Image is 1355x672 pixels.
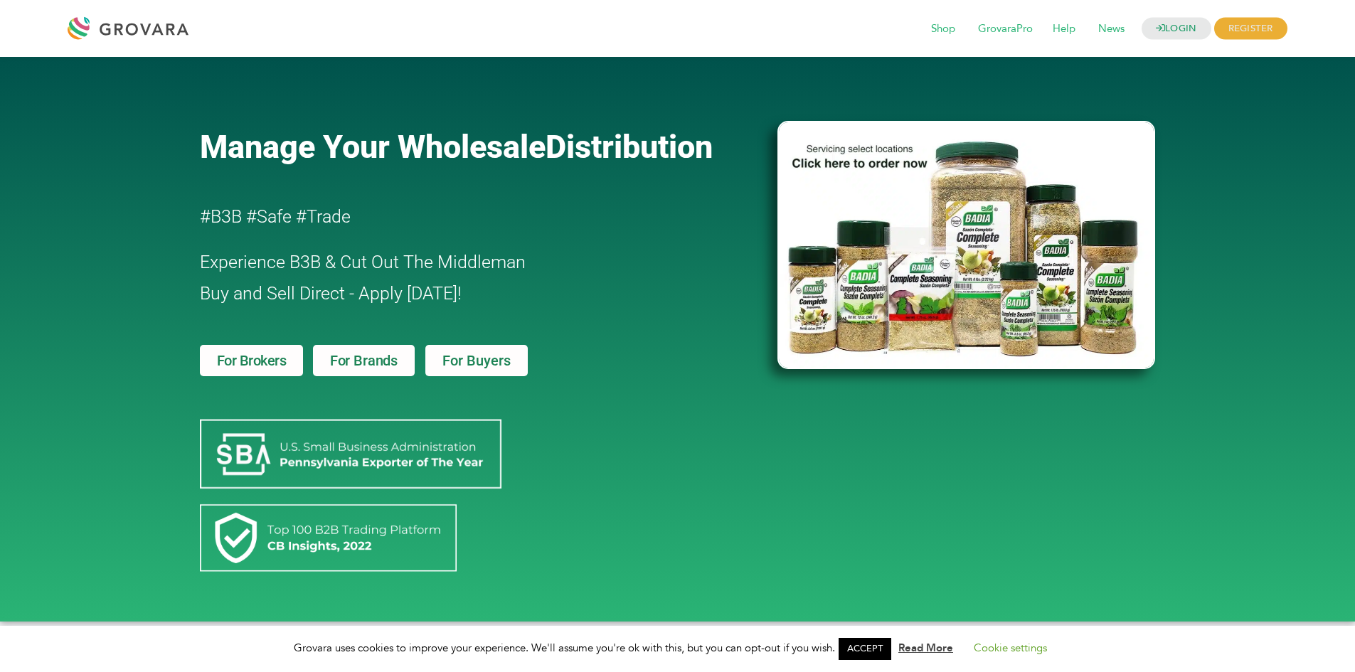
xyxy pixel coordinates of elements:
[974,641,1047,655] a: Cookie settings
[968,21,1043,37] a: GrovaraPro
[330,353,398,368] span: For Brands
[921,21,965,37] a: Shop
[546,128,713,166] span: Distribution
[968,16,1043,43] span: GrovaraPro
[898,641,953,655] a: Read More
[217,353,287,368] span: For Brokers
[1043,16,1085,43] span: Help
[1088,16,1135,43] span: News
[294,641,1061,655] span: Grovara uses cookies to improve your experience. We'll assume you're ok with this, but you can op...
[200,201,696,233] h2: #B3B #Safe #Trade
[313,345,415,376] a: For Brands
[442,353,511,368] span: For Buyers
[200,128,546,166] span: Manage Your Wholesale
[425,345,528,376] a: For Buyers
[200,128,755,166] a: Manage Your WholesaleDistribution
[1142,18,1211,40] a: LOGIN
[200,345,304,376] a: For Brokers
[839,638,891,660] a: ACCEPT
[1088,21,1135,37] a: News
[1214,18,1287,40] span: REGISTER
[200,283,462,304] span: Buy and Sell Direct - Apply [DATE]!
[921,16,965,43] span: Shop
[200,252,526,272] span: Experience B3B & Cut Out The Middleman
[1043,21,1085,37] a: Help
